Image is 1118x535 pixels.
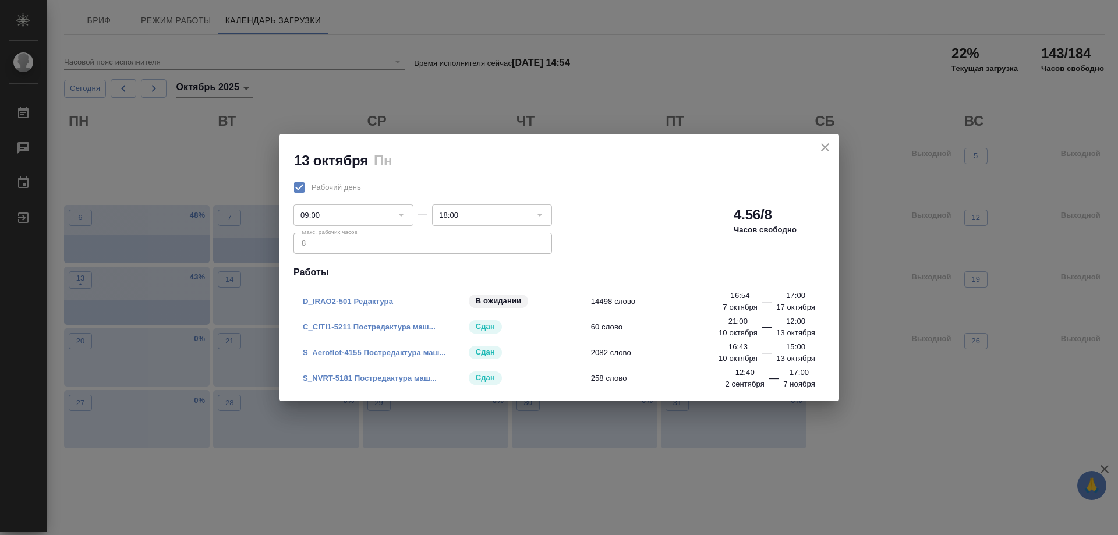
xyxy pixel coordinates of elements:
[731,290,750,302] p: 16:54
[719,353,758,364] p: 10 октября
[735,367,755,378] p: 12:40
[762,320,772,339] div: —
[776,327,815,339] p: 13 октября
[728,316,748,327] p: 21:00
[591,373,756,384] span: 258 слово
[591,296,756,307] span: 14498 слово
[786,316,805,327] p: 12:00
[591,347,756,359] span: 2082 слово
[786,290,805,302] p: 17:00
[303,323,436,331] a: C_CITI1-5211 Постредактура маш...
[776,302,815,313] p: 17 октября
[790,367,809,378] p: 17:00
[719,327,758,339] p: 10 октября
[728,341,748,353] p: 16:43
[591,321,756,333] span: 60 слово
[769,371,779,390] div: —
[476,346,495,358] p: Сдан
[312,182,361,193] span: Рабочий день
[723,302,758,313] p: 7 октября
[303,297,393,306] a: D_IRAO2-501 Редактура
[294,153,368,168] h2: 13 октября
[476,372,495,384] p: Сдан
[762,346,772,364] div: —
[418,207,427,221] div: —
[816,139,834,156] button: close
[293,265,825,279] h4: Работы
[476,295,522,307] p: В ожидании
[786,341,805,353] p: 15:00
[734,206,772,224] h2: 4.56/8
[776,353,815,364] p: 13 октября
[725,378,765,390] p: 2 сентября
[783,378,815,390] p: 7 ноября
[762,295,772,313] div: —
[374,153,392,168] h2: Пн
[303,374,437,382] a: S_NVRT-5181 Постредактура маш...
[476,321,495,332] p: Сдан
[734,224,797,236] p: Часов свободно
[303,348,446,357] a: S_Aeroflot-4155 Постредактура маш...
